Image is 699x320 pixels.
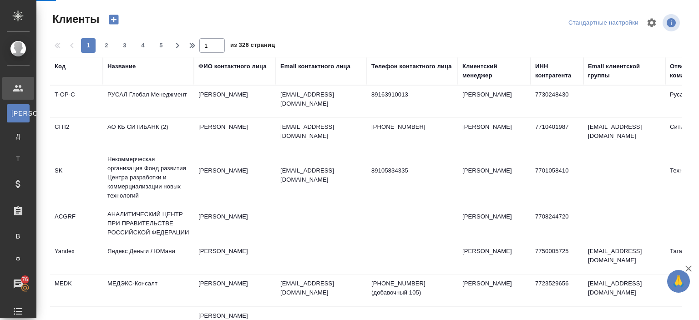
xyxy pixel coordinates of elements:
[671,272,686,291] span: 🙏
[194,162,276,193] td: [PERSON_NAME]
[194,208,276,239] td: [PERSON_NAME]
[280,279,362,297] p: [EMAIL_ADDRESS][DOMAIN_NAME]
[194,86,276,117] td: [PERSON_NAME]
[641,12,663,34] span: Настроить таблицу
[280,62,350,71] div: Email контактного лица
[531,274,583,306] td: 7723529656
[531,86,583,117] td: 7730248430
[531,208,583,239] td: 7708244720
[136,41,150,50] span: 4
[535,62,579,80] div: ИНН контрагента
[531,242,583,274] td: 7750005725
[154,38,168,53] button: 5
[103,12,125,27] button: Создать
[50,208,103,239] td: ACGRF
[371,166,453,175] p: 89105834335
[583,118,665,150] td: [EMAIL_ADDRESS][DOMAIN_NAME]
[11,254,25,264] span: Ф
[458,208,531,239] td: [PERSON_NAME]
[11,109,25,118] span: [PERSON_NAME]
[117,41,132,50] span: 3
[50,162,103,193] td: SK
[7,227,30,245] a: В
[11,232,25,241] span: В
[117,38,132,53] button: 3
[154,41,168,50] span: 5
[99,38,114,53] button: 2
[103,274,194,306] td: МЕДЭКС-Консалт
[588,62,661,80] div: Email клиентской группы
[458,86,531,117] td: [PERSON_NAME]
[198,62,267,71] div: ФИО контактного лица
[194,274,276,306] td: [PERSON_NAME]
[371,122,453,132] p: [PHONE_NUMBER]
[583,274,665,306] td: [EMAIL_ADDRESS][DOMAIN_NAME]
[55,62,66,71] div: Код
[7,150,30,168] a: Т
[103,205,194,242] td: АНАЛИТИЧЕСКИЙ ЦЕНТР ПРИ ПРАВИТЕЛЬСТВЕ РОССИЙСКОЙ ФЕДЕРАЦИИ
[462,62,526,80] div: Клиентский менеджер
[16,275,34,284] span: 76
[103,86,194,117] td: РУСАЛ Глобал Менеджмент
[7,250,30,268] a: Ф
[50,12,99,26] span: Клиенты
[103,242,194,274] td: Яндекс Деньги / ЮМани
[50,86,103,117] td: T-OP-C
[458,274,531,306] td: [PERSON_NAME]
[103,118,194,150] td: АО КБ СИТИБАНК (2)
[103,150,194,205] td: Некоммерческая организация Фонд развития Центра разработки и коммерциализации новых технологий
[280,166,362,184] p: [EMAIL_ADDRESS][DOMAIN_NAME]
[371,62,452,71] div: Телефон контактного лица
[230,40,275,53] span: из 326 страниц
[50,242,103,274] td: Yandex
[50,118,103,150] td: CITI2
[531,162,583,193] td: 7701058410
[458,162,531,193] td: [PERSON_NAME]
[583,242,665,274] td: [EMAIL_ADDRESS][DOMAIN_NAME]
[371,279,453,297] p: [PHONE_NUMBER] (добавочный 105)
[667,270,690,293] button: 🙏
[194,118,276,150] td: [PERSON_NAME]
[50,274,103,306] td: MEDK
[11,154,25,163] span: Т
[663,14,682,31] span: Посмотреть информацию
[566,16,641,30] div: split button
[458,242,531,274] td: [PERSON_NAME]
[2,273,34,295] a: 76
[280,90,362,108] p: [EMAIL_ADDRESS][DOMAIN_NAME]
[107,62,136,71] div: Название
[280,122,362,141] p: [EMAIL_ADDRESS][DOMAIN_NAME]
[194,242,276,274] td: [PERSON_NAME]
[11,132,25,141] span: Д
[7,127,30,145] a: Д
[371,90,453,99] p: 89163910013
[531,118,583,150] td: 7710401987
[7,104,30,122] a: [PERSON_NAME]
[458,118,531,150] td: [PERSON_NAME]
[99,41,114,50] span: 2
[136,38,150,53] button: 4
